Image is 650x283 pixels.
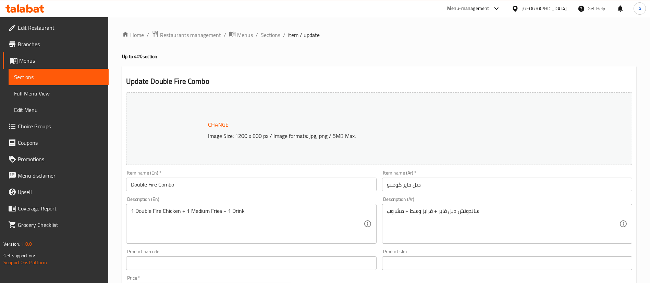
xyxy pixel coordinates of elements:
nav: breadcrumb [122,30,636,39]
a: Sections [261,31,280,39]
a: Menus [3,52,109,69]
input: Please enter product barcode [126,256,376,270]
li: / [256,31,258,39]
span: Full Menu View [14,89,103,98]
button: Change [205,118,231,132]
span: Coverage Report [18,204,103,213]
a: Restaurants management [152,30,221,39]
span: Get support on: [3,251,35,260]
span: Promotions [18,155,103,163]
span: 1.0.0 [21,240,32,248]
span: Menus [19,56,103,65]
span: item / update [288,31,320,39]
span: Choice Groups [18,122,103,130]
div: [GEOGRAPHIC_DATA] [522,5,567,12]
span: Change [208,120,229,130]
a: Full Menu View [9,85,109,102]
span: Edit Menu [14,106,103,114]
span: Grocery Checklist [18,221,103,229]
a: Promotions [3,151,109,167]
div: Menu-management [447,4,489,13]
li: / [224,31,226,39]
a: Menus [229,30,253,39]
textarea: ساندوتش دبل فاير + فرايز وسط + مشروب [387,208,619,240]
span: Branches [18,40,103,48]
a: Home [122,31,144,39]
a: Upsell [3,184,109,200]
span: Menu disclaimer [18,171,103,180]
span: Coupons [18,139,103,147]
h4: Up to 40% section [122,53,636,60]
p: Image Size: 1200 x 800 px / Image formats: jpg, png / 5MB Max. [205,132,569,140]
textarea: 1 Double Fire Chicken + 1 Medium Fries + 1 Drink [131,208,363,240]
a: Sections [9,69,109,85]
li: / [147,31,149,39]
span: Upsell [18,188,103,196]
input: Please enter product sku [382,256,632,270]
a: Coverage Report [3,200,109,217]
span: Edit Restaurant [18,24,103,32]
a: Branches [3,36,109,52]
a: Support.OpsPlatform [3,258,47,267]
input: Enter name Ar [382,178,632,191]
a: Edit Menu [9,102,109,118]
span: Restaurants management [160,31,221,39]
a: Grocery Checklist [3,217,109,233]
input: Enter name En [126,178,376,191]
span: Sections [14,73,103,81]
a: Coupons [3,134,109,151]
a: Choice Groups [3,118,109,134]
li: / [283,31,285,39]
a: Menu disclaimer [3,167,109,184]
span: Menus [237,31,253,39]
span: A [638,5,641,12]
span: Version: [3,240,20,248]
a: Edit Restaurant [3,20,109,36]
h2: Update Double Fire Combo [126,76,632,87]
